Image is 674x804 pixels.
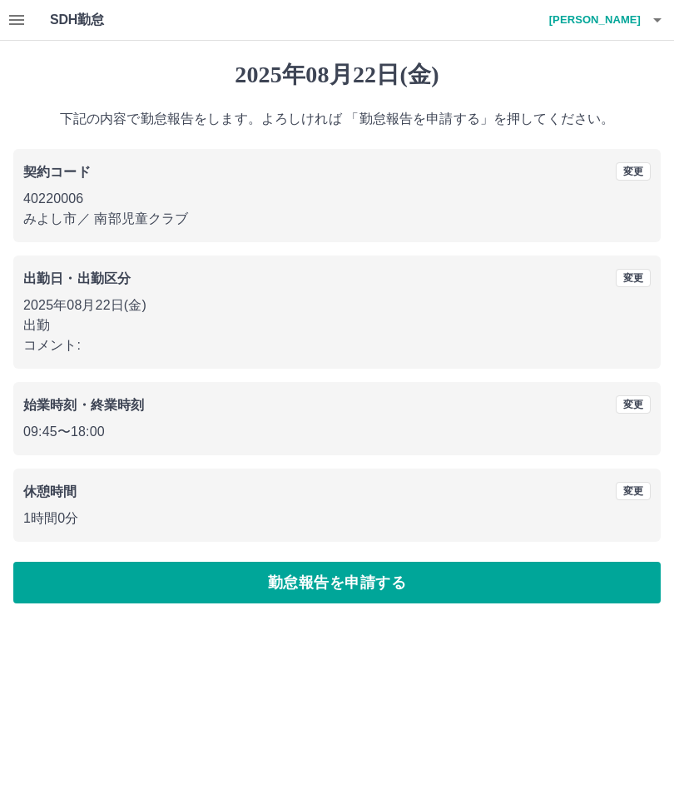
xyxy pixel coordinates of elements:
[616,482,651,500] button: 変更
[23,509,651,529] p: 1時間0分
[23,189,651,209] p: 40220006
[23,295,651,315] p: 2025年08月22日(金)
[23,335,651,355] p: コメント:
[23,315,651,335] p: 出勤
[23,271,131,285] b: 出勤日・出勤区分
[616,269,651,287] button: 変更
[13,109,661,129] p: 下記の内容で勤怠報告をします。よろしければ 「勤怠報告を申請する」を押してください。
[23,398,144,412] b: 始業時刻・終業時刻
[23,209,651,229] p: みよし市 ／ 南部児童クラブ
[616,162,651,181] button: 変更
[23,484,77,499] b: 休憩時間
[23,165,91,179] b: 契約コード
[23,422,651,442] p: 09:45 〜 18:00
[13,61,661,89] h1: 2025年08月22日(金)
[13,562,661,603] button: 勤怠報告を申請する
[616,395,651,414] button: 変更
